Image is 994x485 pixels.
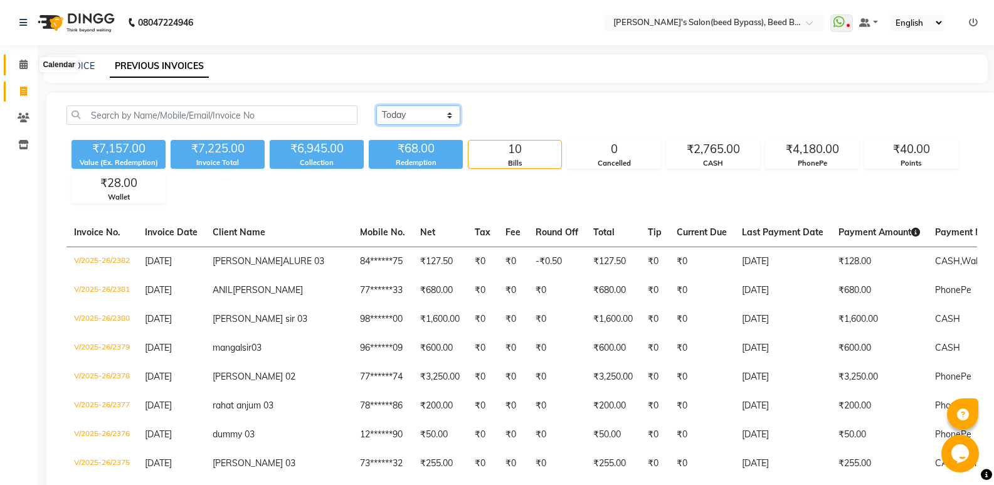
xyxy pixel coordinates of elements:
[831,334,928,363] td: ₹600.00
[413,363,467,392] td: ₹3,250.00
[467,363,498,392] td: ₹0
[669,449,734,478] td: ₹0
[498,420,528,449] td: ₹0
[640,392,669,420] td: ₹0
[640,363,669,392] td: ₹0
[467,449,498,478] td: ₹0
[568,141,660,158] div: 0
[831,276,928,305] td: ₹680.00
[138,5,193,40] b: 08047224946
[766,158,859,169] div: PhonePe
[734,334,831,363] td: [DATE]
[40,57,78,72] div: Calendar
[648,227,662,238] span: Tip
[72,174,165,192] div: ₹28.00
[66,305,137,334] td: V/2025-26/2380
[145,255,172,267] span: [DATE]
[66,276,137,305] td: V/2025-26/2381
[171,157,265,168] div: Invoice Total
[677,227,727,238] span: Current Due
[935,457,962,469] span: CASH,
[233,284,303,296] span: [PERSON_NAME]
[586,305,640,334] td: ₹1,600.00
[640,305,669,334] td: ₹0
[74,227,120,238] span: Invoice No.
[71,157,166,168] div: Value (Ex. Redemption)
[369,157,463,168] div: Redemption
[734,305,831,334] td: [DATE]
[669,276,734,305] td: ₹0
[145,457,172,469] span: [DATE]
[71,140,166,157] div: ₹7,157.00
[213,284,233,296] span: ANIL
[586,276,640,305] td: ₹680.00
[640,276,669,305] td: ₹0
[568,158,660,169] div: Cancelled
[586,449,640,478] td: ₹255.00
[831,420,928,449] td: ₹50.00
[66,420,137,449] td: V/2025-26/2376
[528,305,586,334] td: ₹0
[213,400,273,411] span: rahat anjum 03
[369,140,463,157] div: ₹68.00
[145,400,172,411] span: [DATE]
[669,334,734,363] td: ₹0
[734,276,831,305] td: [DATE]
[72,192,165,203] div: Wallet
[838,227,920,238] span: Payment Amount
[734,392,831,420] td: [DATE]
[498,247,528,276] td: ₹0
[961,255,988,267] span: Wallet
[468,141,561,158] div: 10
[528,420,586,449] td: ₹0
[667,158,759,169] div: CASH
[498,334,528,363] td: ₹0
[593,227,615,238] span: Total
[742,227,823,238] span: Last Payment Date
[270,157,364,168] div: Collection
[498,363,528,392] td: ₹0
[66,449,137,478] td: V/2025-26/2375
[413,420,467,449] td: ₹50.00
[110,55,209,78] a: PREVIOUS INVOICES
[528,334,586,363] td: ₹0
[467,420,498,449] td: ₹0
[734,449,831,478] td: [DATE]
[935,371,971,382] span: PhonePe
[242,342,262,353] span: sir03
[213,313,307,324] span: [PERSON_NAME] sir 03
[413,449,467,478] td: ₹255.00
[360,227,405,238] span: Mobile No.
[66,247,137,276] td: V/2025-26/2382
[468,158,561,169] div: Bills
[865,158,958,169] div: Points
[66,334,137,363] td: V/2025-26/2379
[669,392,734,420] td: ₹0
[734,363,831,392] td: [DATE]
[935,400,971,411] span: PhonePe
[270,140,364,157] div: ₹6,945.00
[213,255,283,267] span: [PERSON_NAME]
[831,363,928,392] td: ₹3,250.00
[831,305,928,334] td: ₹1,600.00
[66,392,137,420] td: V/2025-26/2377
[213,429,255,440] span: dummy 03
[66,363,137,392] td: V/2025-26/2378
[865,141,958,158] div: ₹40.00
[505,227,521,238] span: Fee
[734,247,831,276] td: [DATE]
[413,247,467,276] td: ₹127.50
[586,334,640,363] td: ₹600.00
[528,247,586,276] td: -₹0.50
[640,420,669,449] td: ₹0
[669,420,734,449] td: ₹0
[528,363,586,392] td: ₹0
[766,141,859,158] div: ₹4,180.00
[935,284,971,296] span: PhonePe
[413,334,467,363] td: ₹600.00
[935,255,961,267] span: CASH,
[935,429,971,440] span: PhonePe
[831,449,928,478] td: ₹255.00
[734,420,831,449] td: [DATE]
[145,284,172,296] span: [DATE]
